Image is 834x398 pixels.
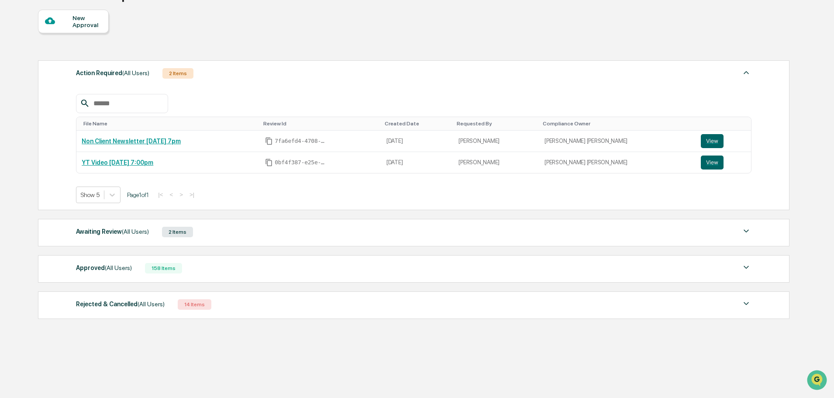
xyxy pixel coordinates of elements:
span: Attestations [72,155,108,164]
td: [PERSON_NAME] [453,131,539,152]
span: Data Lookup [17,172,55,180]
div: Rejected & Cancelled [76,298,165,310]
button: > [177,191,186,198]
span: Copy Id [265,159,273,166]
span: [DATE] [77,119,95,126]
span: (All Users) [122,69,149,76]
button: See all [135,95,159,106]
span: Pylon [87,193,106,200]
a: 🖐️Preclearance [5,152,60,167]
div: 🗄️ [63,156,70,163]
img: caret [741,226,751,236]
div: Toggle SortBy [83,121,256,127]
img: caret [741,67,751,78]
span: (All Users) [138,301,165,308]
a: YT Video [DATE] 7:00pm [82,159,153,166]
td: [DATE] [381,152,454,173]
div: Toggle SortBy [457,121,536,127]
p: How can we help? [9,18,159,32]
div: 🖐️ [9,156,16,163]
div: Action Required [76,67,149,79]
button: View [701,134,724,148]
div: Past conversations [9,97,59,104]
td: [PERSON_NAME] [PERSON_NAME] [539,152,696,173]
a: View [701,134,746,148]
span: • [72,119,76,126]
div: Toggle SortBy [385,121,450,127]
div: Start new chat [30,67,143,76]
div: Toggle SortBy [263,121,378,127]
button: Start new chat [148,69,159,80]
a: Non Client Newsletter [DATE] 7pm [82,138,181,145]
span: (All Users) [105,264,132,271]
a: Powered byPylon [62,193,106,200]
div: 2 Items [162,68,193,79]
img: caret [741,262,751,273]
div: Toggle SortBy [543,121,692,127]
span: Page 1 of 1 [127,191,149,198]
div: 🔎 [9,173,16,180]
button: >| [187,191,197,198]
img: 1746055101610-c473b297-6a78-478c-a979-82029cc54cd1 [9,67,24,83]
span: [PERSON_NAME] [27,119,71,126]
span: 0bf4f387-e25e-429d-8c29-a2c0512bb23c [275,159,327,166]
iframe: Open customer support [806,369,830,393]
a: View [701,156,746,170]
span: Preclearance [17,155,56,164]
a: 🔎Data Lookup [5,168,59,184]
div: New Approval [72,14,102,28]
a: 🗄️Attestations [60,152,112,167]
div: Awaiting Review [76,226,149,237]
button: View [701,156,724,170]
td: [DATE] [381,131,454,152]
div: We're available if you need us! [30,76,110,83]
img: 1746055101610-c473b297-6a78-478c-a979-82029cc54cd1 [17,119,24,126]
td: [PERSON_NAME] [PERSON_NAME] [539,131,696,152]
td: [PERSON_NAME] [453,152,539,173]
span: 7fa6efd4-4708-40e1-908e-0c443afb3dc4 [275,138,327,145]
div: Toggle SortBy [703,121,748,127]
div: 2 Items [162,227,193,237]
button: < [167,191,176,198]
span: (All Users) [122,228,149,235]
button: |< [155,191,165,198]
div: 14 Items [178,299,211,310]
div: Approved [76,262,132,273]
img: caret [741,298,751,309]
span: Copy Id [265,137,273,145]
div: 158 Items [145,263,182,273]
img: Cameron Burns [9,111,23,125]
